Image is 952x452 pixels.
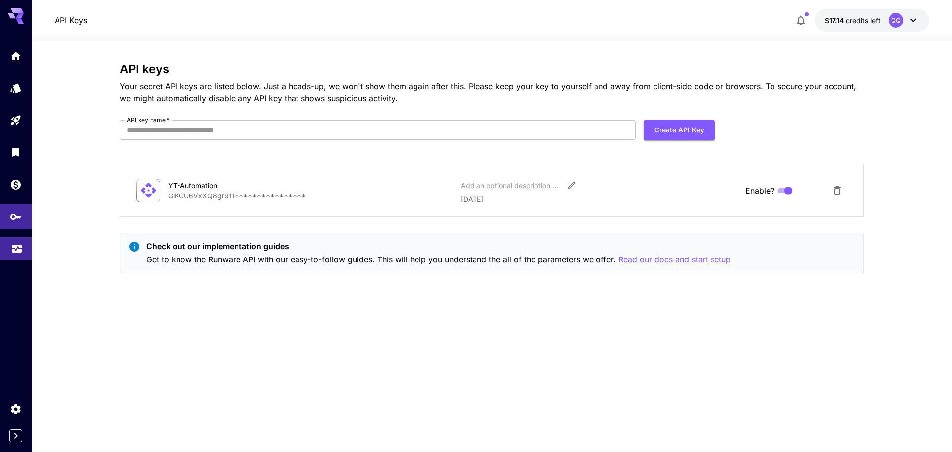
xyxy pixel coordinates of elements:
[846,16,881,25] span: credits left
[825,15,881,26] div: $17.143
[10,82,22,94] div: Models
[9,429,22,442] button: Expand sidebar
[618,254,731,266] button: Read our docs and start setup
[146,254,731,266] p: Get to know the Runware API with our easy-to-follow guides. This will help you understand the all...
[120,63,864,76] h3: API keys
[825,16,846,25] span: $17.14
[828,181,847,200] button: Delete API Key
[461,180,560,191] div: Add an optional description or comment
[10,146,22,158] div: Library
[10,178,22,191] div: Wallet
[10,403,22,415] div: Settings
[461,194,737,204] p: [DATE]
[168,180,267,191] div: YT-Automation
[11,239,23,252] div: Usage
[55,14,87,26] a: API Keys
[146,240,731,252] p: Check out our implementation guides
[815,9,929,32] button: $17.143QQ
[55,14,87,26] nav: breadcrumb
[563,176,581,194] button: Edit
[745,185,774,196] span: Enable?
[127,116,170,124] label: API key name
[10,207,22,220] div: API Keys
[10,50,22,62] div: Home
[889,13,903,28] div: QQ
[644,120,715,140] button: Create API Key
[120,80,864,104] p: Your secret API keys are listed below. Just a heads-up, we won't show them again after this. Plea...
[10,114,22,127] div: Playground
